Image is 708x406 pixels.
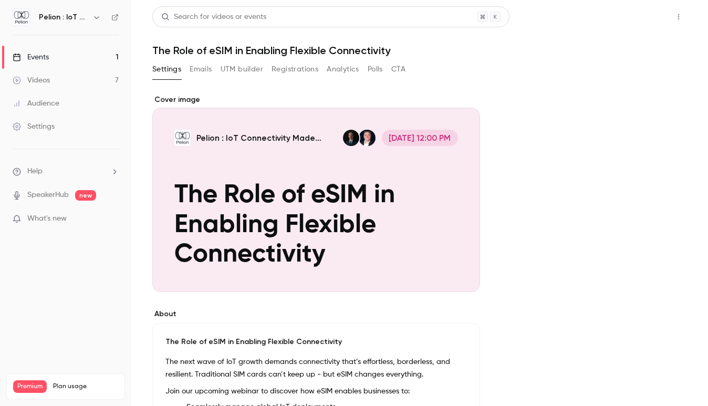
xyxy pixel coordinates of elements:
div: Settings [13,121,55,132]
button: UTM builder [221,61,263,78]
span: Premium [13,380,47,393]
button: CTA [391,61,405,78]
h6: Pelion : IoT Connectivity Made Effortless [39,12,88,23]
img: Pelion : IoT Connectivity Made Effortless [13,9,30,26]
p: The next wave of IoT growth demands connectivity that’s effortless, borderless, and resilient. Tr... [165,356,467,381]
button: Share [620,6,662,27]
div: Search for videos or events [161,12,266,23]
span: Plan usage [53,382,118,391]
label: Cover image [152,95,480,105]
span: new [75,190,96,201]
li: help-dropdown-opener [13,166,119,177]
button: Settings [152,61,181,78]
span: Help [27,166,43,177]
div: Videos [13,75,50,86]
span: What's new [27,213,67,224]
h1: The Role of eSIM in Enabling Flexible Connectivity [152,44,687,57]
section: Cover image [152,95,480,292]
button: Analytics [327,61,359,78]
div: Events [13,52,49,63]
button: Registrations [272,61,318,78]
label: About [152,309,480,319]
iframe: Noticeable Trigger [106,214,119,224]
button: Emails [190,61,212,78]
p: Join our upcoming webinar to discover how eSIM enables businesses to: [165,385,467,398]
div: Audience [13,98,59,109]
button: Polls [368,61,383,78]
a: SpeakerHub [27,190,69,201]
p: The Role of eSIM in Enabling Flexible Connectivity [165,337,467,347]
